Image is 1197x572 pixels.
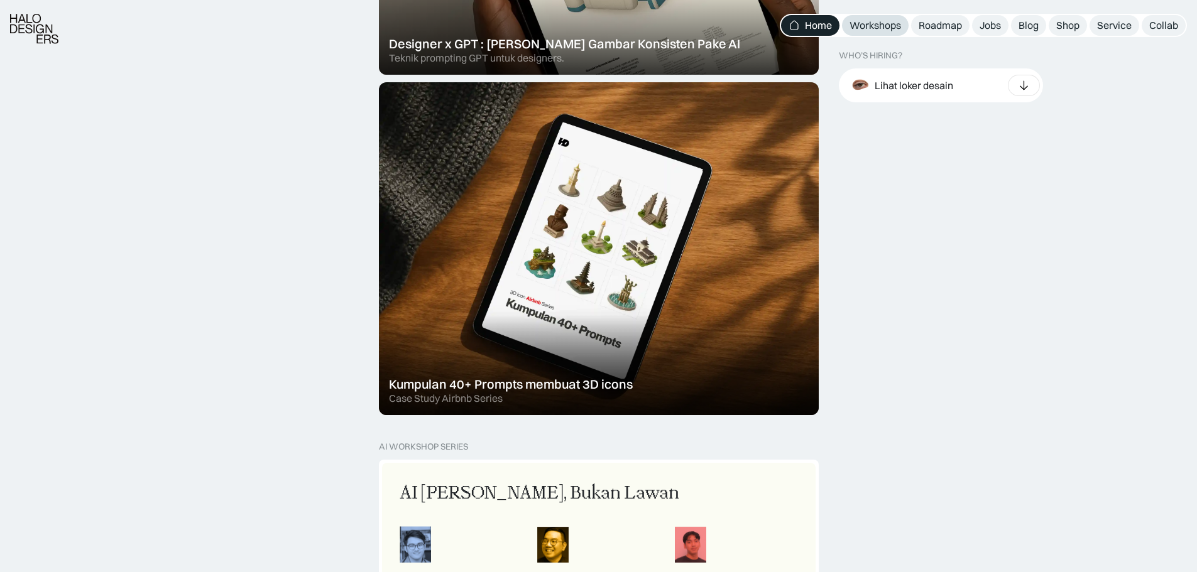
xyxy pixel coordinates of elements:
[980,19,1001,32] div: Jobs
[839,50,902,61] div: WHO’S HIRING?
[1142,15,1186,36] a: Collab
[1097,19,1132,32] div: Service
[379,441,468,452] div: AI Workshop Series
[1149,19,1178,32] div: Collab
[379,82,819,415] a: Kumpulan 40+ Prompts membuat 3D iconsCase Study Airbnb Series
[1056,19,1079,32] div: Shop
[400,480,679,507] div: AI [PERSON_NAME], Bukan Lawan
[911,15,970,36] a: Roadmap
[919,19,962,32] div: Roadmap
[1011,15,1046,36] a: Blog
[875,78,953,92] div: Lihat loker desain
[850,19,901,32] div: Workshops
[781,15,839,36] a: Home
[1049,15,1087,36] a: Shop
[805,19,832,32] div: Home
[1019,19,1039,32] div: Blog
[972,15,1008,36] a: Jobs
[842,15,909,36] a: Workshops
[1090,15,1139,36] a: Service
